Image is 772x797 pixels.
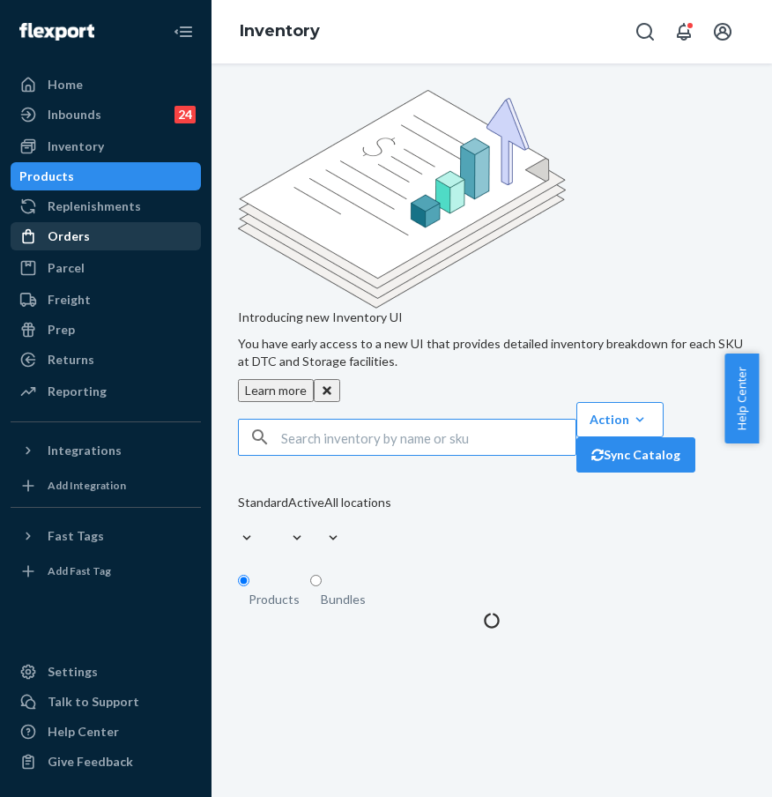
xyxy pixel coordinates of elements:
[11,436,201,465] button: Integrations
[11,316,201,344] a: Prep
[288,511,290,529] input: Active
[11,748,201,776] button: Give Feedback
[238,335,746,370] p: You have early access to a new UI that provides detailed inventory breakdown for each SKU at DTC ...
[11,377,201,406] a: Reporting
[324,494,391,511] div: All locations
[627,14,663,49] button: Open Search Box
[174,106,196,123] div: 24
[590,411,650,428] div: Action
[19,23,94,41] img: Flexport logo
[11,71,201,99] a: Home
[11,254,201,282] a: Parcel
[48,663,98,681] div: Settings
[576,402,664,437] button: Action
[11,222,201,250] a: Orders
[705,14,740,49] button: Open account menu
[48,442,122,459] div: Integrations
[724,354,759,443] button: Help Center
[11,132,201,160] a: Inventory
[11,192,201,220] a: Replenishments
[11,101,201,129] a: Inbounds24
[48,76,83,93] div: Home
[11,522,201,550] button: Fast Tags
[48,693,139,711] div: Talk to Support
[48,227,90,245] div: Orders
[48,527,104,545] div: Fast Tags
[11,658,201,686] a: Settings
[238,575,249,586] input: Products
[48,723,119,741] div: Help Center
[11,688,201,716] a: Talk to Support
[48,106,101,123] div: Inbounds
[310,575,322,586] input: Bundles
[48,259,85,277] div: Parcel
[11,162,201,190] a: Products
[19,168,74,185] div: Products
[11,718,201,746] a: Help Center
[48,383,107,400] div: Reporting
[48,197,141,215] div: Replenishments
[666,14,701,49] button: Open notifications
[226,6,334,57] ol: breadcrumbs
[240,21,320,41] a: Inventory
[238,90,566,309] img: new-reports-banner-icon.82668bd98b6a51aee86340f2a7b77ae3.png
[48,753,133,771] div: Give Feedback
[166,14,201,49] button: Close Navigation
[249,591,300,608] div: Products
[48,138,104,155] div: Inventory
[238,379,314,402] button: Learn more
[11,346,201,374] a: Returns
[48,321,75,339] div: Prep
[321,591,366,608] div: Bundles
[314,379,340,402] button: Close
[11,557,201,585] a: Add Fast Tag
[238,511,240,529] input: Standard
[48,291,91,309] div: Freight
[238,494,288,511] div: Standard
[48,351,94,369] div: Returns
[48,563,111,578] div: Add Fast Tag
[324,511,326,529] input: All locations
[11,286,201,314] a: Freight
[576,437,695,473] button: Sync Catalog
[48,478,126,493] div: Add Integration
[281,420,575,455] input: Search inventory by name or sku
[11,472,201,500] a: Add Integration
[238,309,746,326] p: Introducing new Inventory UI
[288,494,324,511] div: Active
